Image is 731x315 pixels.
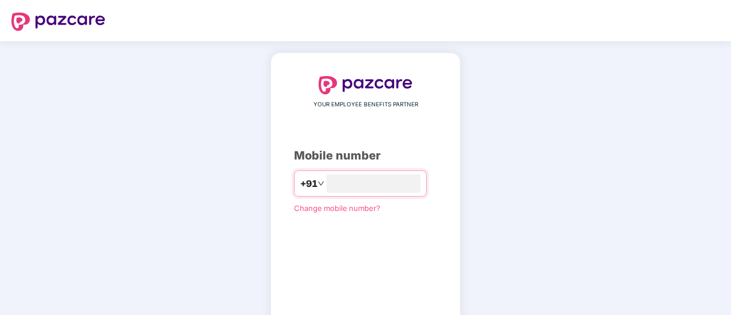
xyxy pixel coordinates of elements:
[319,76,412,94] img: logo
[294,147,437,165] div: Mobile number
[300,177,317,191] span: +91
[11,13,105,31] img: logo
[317,180,324,187] span: down
[313,100,418,109] span: YOUR EMPLOYEE BENEFITS PARTNER
[294,204,380,213] a: Change mobile number?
